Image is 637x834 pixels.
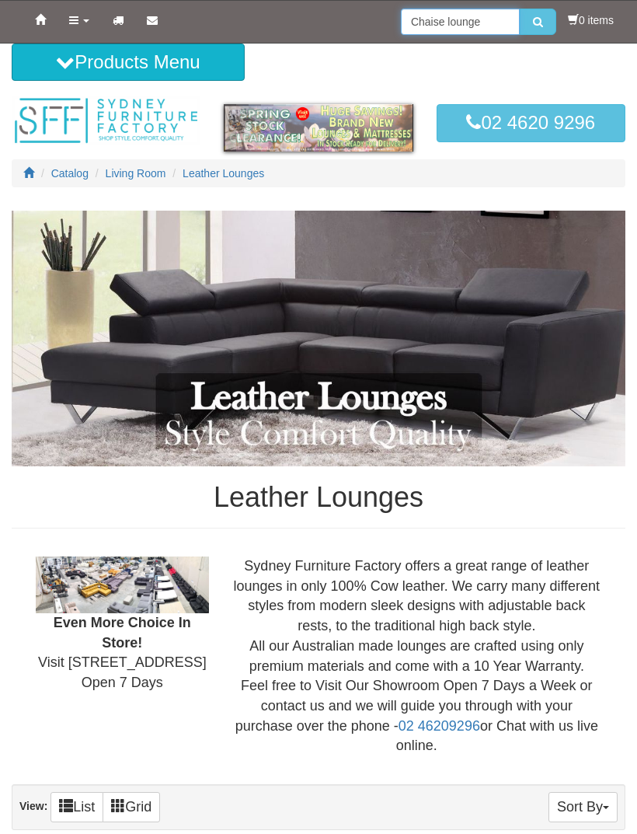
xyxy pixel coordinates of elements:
img: Leather Lounges [12,211,625,466]
button: Sort By [548,792,618,822]
img: spring-sale.gif [224,104,412,152]
img: Sydney Furniture Factory [12,96,200,145]
div: Visit [STREET_ADDRESS] Open 7 Days [24,557,221,693]
a: 02 46209296 [399,718,480,734]
a: Catalog [51,167,89,180]
a: Leather Lounges [183,167,264,180]
div: Sydney Furniture Factory offers a great range of leather lounges in only 100% Cow leather. We car... [221,557,613,756]
b: Even More Choice In Store! [54,615,191,651]
a: Grid [103,792,160,822]
input: Site search [401,9,520,35]
h1: Leather Lounges [12,482,625,513]
a: Living Room [106,167,166,180]
strong: View: [19,800,47,812]
a: 02 4620 9296 [437,104,625,141]
button: Products Menu [12,44,245,81]
img: Showroom [36,557,209,613]
a: List [50,792,103,822]
li: 0 items [568,12,614,28]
